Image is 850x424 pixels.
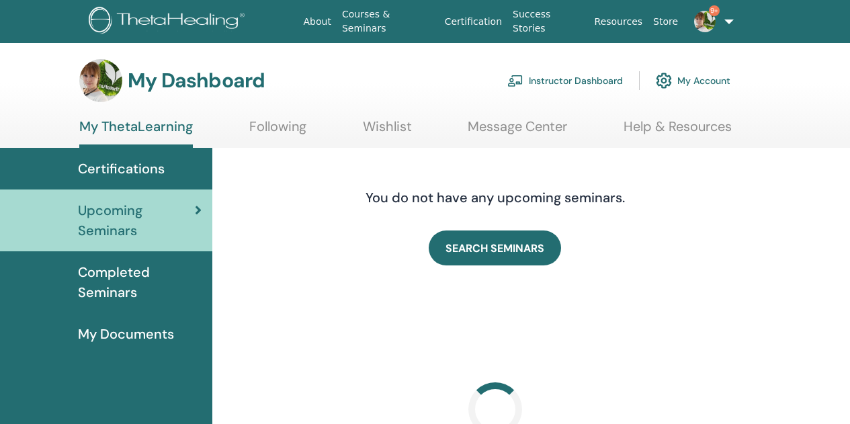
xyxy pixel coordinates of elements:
[656,66,730,95] a: My Account
[78,324,174,344] span: My Documents
[249,118,306,144] a: Following
[79,59,122,102] img: default.jpg
[589,9,648,34] a: Resources
[507,75,523,87] img: chalkboard-teacher.svg
[656,69,672,92] img: cog.svg
[445,241,544,255] span: SEARCH SEMINARS
[78,262,202,302] span: Completed Seminars
[128,69,265,93] h3: My Dashboard
[78,200,195,241] span: Upcoming Seminars
[648,9,683,34] a: Store
[468,118,567,144] a: Message Center
[363,118,412,144] a: Wishlist
[429,230,561,265] a: SEARCH SEMINARS
[79,118,193,148] a: My ThetaLearning
[89,7,249,37] img: logo.png
[507,2,589,41] a: Success Stories
[439,9,507,34] a: Certification
[709,5,720,16] span: 9+
[298,9,337,34] a: About
[624,118,732,144] a: Help & Resources
[284,189,707,206] h4: You do not have any upcoming seminars.
[694,11,716,32] img: default.jpg
[507,66,623,95] a: Instructor Dashboard
[337,2,439,41] a: Courses & Seminars
[78,159,165,179] span: Certifications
